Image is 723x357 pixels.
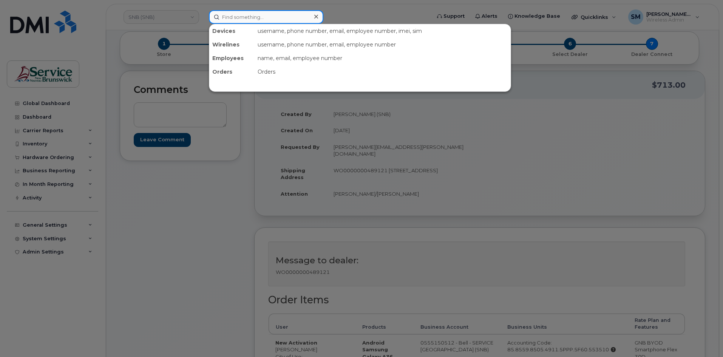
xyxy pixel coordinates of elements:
div: name, email, employee number [255,51,511,65]
div: Orders [255,65,511,79]
div: username, phone number, email, employee number, imei, sim [255,24,511,38]
div: Wirelines [209,38,255,51]
div: Orders [209,65,255,79]
div: Employees [209,51,255,65]
div: Devices [209,24,255,38]
input: Find something... [209,10,323,24]
div: username, phone number, email, employee number [255,38,511,51]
